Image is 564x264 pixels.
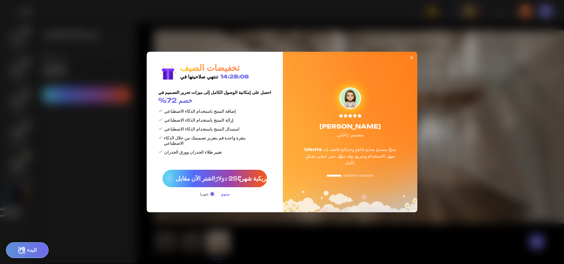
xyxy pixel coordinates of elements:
font: إضافة المنتج باستخدام الذكاء الاصطناعي [164,108,236,114]
font: 25 دولارًا [213,175,238,182]
font: 14:28:06 [220,73,249,80]
font: البدء [27,247,37,253]
font: مصمم داخلي [337,132,364,138]
font: [PERSON_NAME] [320,123,381,130]
font: تغيير طلاء الجدران وورق الجدران [164,149,222,155]
font: Ideate منتجٌ مصممٌ بعنايةٍ فائقةٍ وجماليةٍ فائقة. إنه سهل الاستخدام وسريع، وقد سهّل سير عملي بشكل... [304,147,396,165]
font: بنقرة واحدة قم بتعزيز تصميمك من خلال الذكاء الاصطناعي [164,135,246,146]
font: شهريا [200,192,208,196]
font: إزالة المنتج باستخدام الذكاء الاصطناعي [164,117,234,123]
font: تخفيضات الصيف [180,62,240,73]
font: اشتر الآن مقابل [176,175,213,182]
font: خصم 72% [158,96,192,104]
font: احصل على إمكانية الوصول الكامل إلى ميزات تحرير التصميم في [158,90,271,95]
font: استبدال المنتج باستخدام الذكاء الاصطناعي [164,126,240,132]
font: أمريكيًا 7 دولارات أمريكية شهريًا [238,175,315,182]
font: تنتهي صلاحيتها في [180,73,218,80]
font: سنوي [221,192,230,196]
img: summerSaleBg.png [283,52,417,212]
img: upgradeReviewAvtar-3.png [340,88,361,109]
